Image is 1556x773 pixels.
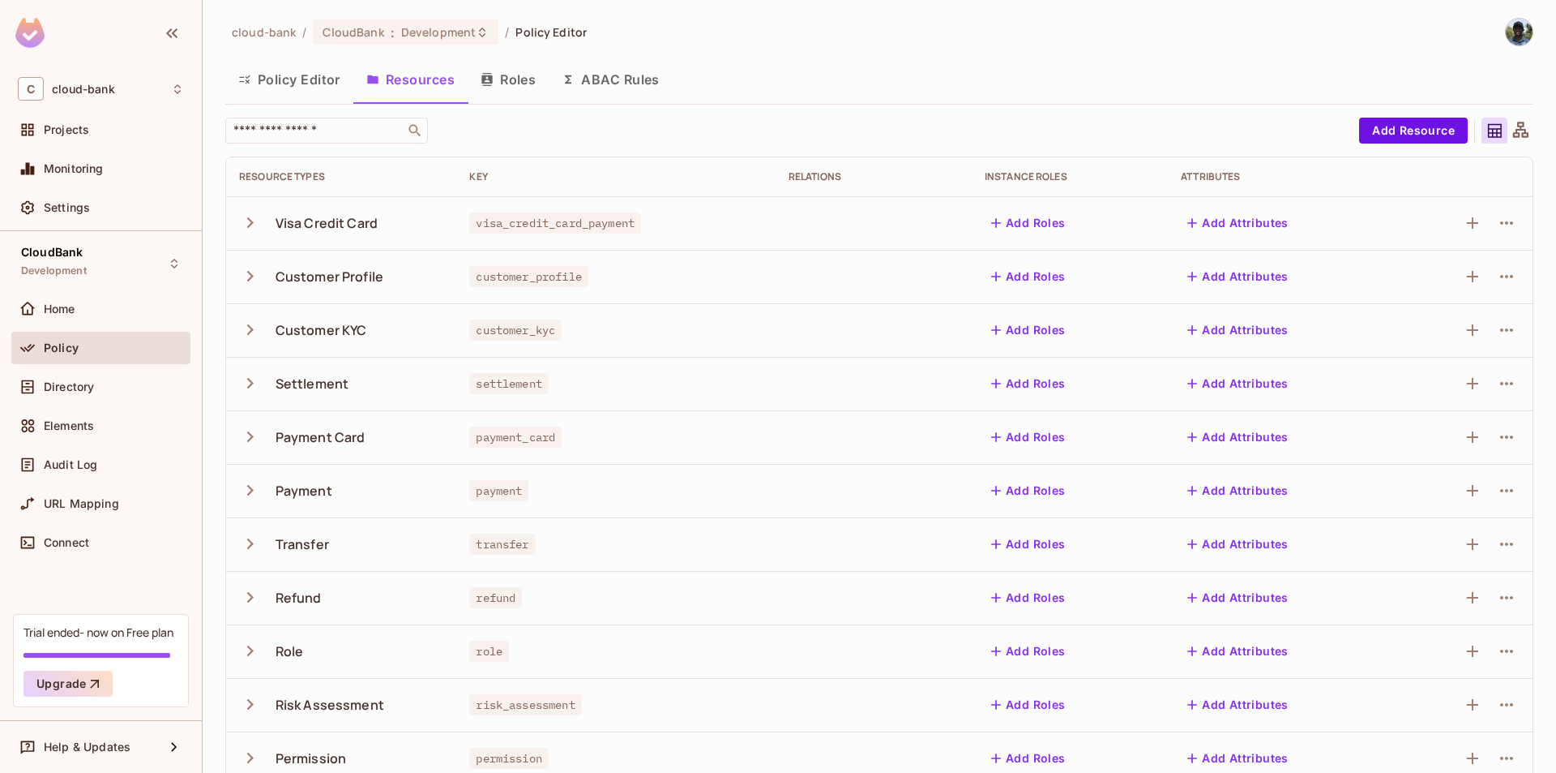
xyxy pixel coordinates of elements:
button: Add Attributes [1181,371,1295,397]
div: Settlement [276,375,349,393]
button: Add Roles [985,692,1072,718]
button: Add Roles [985,264,1072,290]
span: Elements [44,419,94,432]
button: Add Attributes [1181,638,1295,664]
div: Relations [789,170,959,183]
div: Permission [276,749,347,767]
button: Add Roles [985,745,1072,771]
button: Add Roles [985,210,1072,236]
div: Refund [276,589,322,607]
span: C [18,77,44,101]
span: Development [401,24,476,40]
div: Key [469,170,762,183]
span: risk_assessment [469,694,581,715]
div: Role [276,642,304,660]
li: / [505,24,509,40]
span: : [390,26,395,39]
button: Add Attributes [1181,264,1295,290]
img: SReyMgAAAABJRU5ErkJggg== [15,18,45,48]
div: Payment Card [276,428,365,446]
div: Instance roles [985,170,1155,183]
button: Resources [353,59,468,100]
span: Directory [44,380,94,393]
span: Settings [44,201,90,214]
div: Risk Assessment [276,696,384,714]
div: Trial ended- now on Free plan [24,625,173,640]
button: Add Resource [1359,118,1468,144]
button: Add Roles [985,424,1072,450]
button: Add Attributes [1181,424,1295,450]
button: Add Attributes [1181,692,1295,718]
button: Add Roles [985,638,1072,664]
button: Add Attributes [1181,531,1295,557]
button: Add Roles [985,478,1072,504]
span: Policy [44,341,79,354]
span: CloudBank [21,246,83,259]
span: permission [469,748,549,769]
button: Upgrade [24,671,113,697]
button: Add Attributes [1181,478,1295,504]
img: Rajiv Mounguengue [1506,19,1532,45]
button: Add Roles [985,531,1072,557]
button: Add Roles [985,317,1072,343]
span: Audit Log [44,458,97,471]
button: Roles [468,59,549,100]
button: Add Attributes [1181,745,1295,771]
div: Customer KYC [276,321,367,339]
button: Add Roles [985,371,1072,397]
span: Development [21,264,87,277]
span: the active workspace [232,24,296,40]
div: Visa Credit Card [276,214,378,232]
span: Projects [44,123,89,136]
button: Policy Editor [225,59,353,100]
div: Attributes [1181,170,1381,183]
span: Workspace: cloud-bank [52,83,115,96]
button: Add Roles [985,585,1072,611]
button: Add Attributes [1181,210,1295,236]
div: Transfer [276,535,329,553]
span: refund [469,587,522,608]
button: Add Attributes [1181,585,1295,611]
span: role [469,641,509,662]
span: payment [469,480,528,501]
span: customer_profile [469,266,588,287]
span: URL Mapping [44,497,119,510]
span: Home [44,303,75,316]
span: CloudBank [323,24,383,40]
button: Add Attributes [1181,317,1295,343]
div: Payment [276,482,332,500]
span: visa_credit_card_payment [469,213,641,234]
span: Monitoring [44,162,104,175]
button: ABAC Rules [549,59,673,100]
div: Customer Profile [276,268,383,286]
span: transfer [469,534,535,555]
span: customer_kyc [469,320,562,341]
div: Resource Types [239,170,443,183]
span: settlement [469,373,549,394]
span: payment_card [469,427,562,448]
li: / [302,24,306,40]
span: Help & Updates [44,741,130,754]
span: Policy Editor [515,24,587,40]
span: Connect [44,536,89,549]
